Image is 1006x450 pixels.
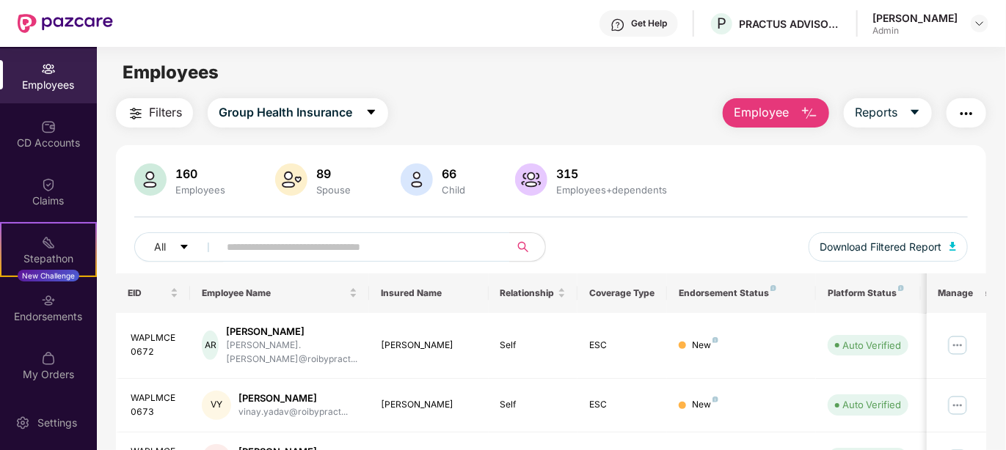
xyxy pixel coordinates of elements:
th: Relationship [489,273,578,313]
div: VY [202,391,231,420]
img: svg+xml;base64,PHN2ZyB4bWxucz0iaHR0cDovL3d3dy53My5vcmcvMjAwMC9zdmciIHhtbG5zOnhsaW5rPSJodHRwOi8vd3... [401,163,433,196]
img: svg+xml;base64,PHN2ZyBpZD0iRW1wbG95ZWVzIiB4bWxucz0iaHR0cDovL3d3dy53My5vcmcvMjAwMC9zdmciIHdpZHRoPS... [41,62,56,76]
div: Auto Verified [842,338,901,353]
img: svg+xml;base64,PHN2ZyBpZD0iRW5kb3JzZW1lbnRzIiB4bWxucz0iaHR0cDovL3d3dy53My5vcmcvMjAwMC9zdmciIHdpZH... [41,293,56,308]
div: AR [202,331,219,360]
button: Allcaret-down [134,232,224,262]
div: Stepathon [1,251,95,266]
span: Employees [123,62,219,83]
div: [PERSON_NAME] [226,325,357,339]
div: Platform Status [828,287,908,299]
div: [PERSON_NAME].[PERSON_NAME]@roibypract... [226,339,357,366]
div: New [692,398,718,412]
img: svg+xml;base64,PHN2ZyB4bWxucz0iaHR0cDovL3d3dy53My5vcmcvMjAwMC9zdmciIHhtbG5zOnhsaW5rPSJodHRwOi8vd3... [275,163,307,196]
img: svg+xml;base64,PHN2ZyB4bWxucz0iaHR0cDovL3d3dy53My5vcmcvMjAwMC9zdmciIHhtbG5zOnhsaW5rPSJodHRwOi8vd3... [134,163,167,196]
img: svg+xml;base64,PHN2ZyBpZD0iSGVscC0zMngzMiIgeG1sbnM9Imh0dHA6Ly93d3cudzMub3JnLzIwMDAvc3ZnIiB3aWR0aD... [610,18,625,32]
th: Manage [927,273,986,313]
img: svg+xml;base64,PHN2ZyBpZD0iRHJvcGRvd24tMzJ4MzIiIHhtbG5zPSJodHRwOi8vd3d3LnczLm9yZy8yMDAwL3N2ZyIgd2... [974,18,985,29]
button: Employee [723,98,829,128]
div: [PERSON_NAME] [381,398,477,412]
span: All [154,239,166,255]
img: svg+xml;base64,PHN2ZyB4bWxucz0iaHR0cDovL3d3dy53My5vcmcvMjAwMC9zdmciIHdpZHRoPSI4IiBoZWlnaHQ9IjgiIH... [712,396,718,402]
div: Self [500,339,566,353]
button: search [509,232,546,262]
button: Download Filtered Report [809,232,969,262]
span: caret-down [909,106,921,119]
span: caret-down [365,106,377,119]
div: 89 [313,166,354,181]
span: Employee [734,103,789,122]
img: svg+xml;base64,PHN2ZyB4bWxucz0iaHR0cDovL3d3dy53My5vcmcvMjAwMC9zdmciIHdpZHRoPSIyNCIgaGVpZ2h0PSIyNC... [127,105,145,122]
span: Group Health Insurance [219,103,352,122]
div: Settings [33,416,81,430]
div: WAPLMCE0672 [131,331,179,359]
div: ESC [589,398,655,412]
button: Reportscaret-down [844,98,932,128]
div: Admin [872,25,958,37]
div: Endorsement Status [679,287,804,299]
img: svg+xml;base64,PHN2ZyB4bWxucz0iaHR0cDovL3d3dy53My5vcmcvMjAwMC9zdmciIHdpZHRoPSIyMSIgaGVpZ2h0PSIyMC... [41,235,56,250]
th: Employee Name [190,273,369,313]
img: svg+xml;base64,PHN2ZyB4bWxucz0iaHR0cDovL3d3dy53My5vcmcvMjAwMC9zdmciIHdpZHRoPSIyNCIgaGVpZ2h0PSIyNC... [958,105,975,122]
div: Employees [172,184,228,196]
div: [PERSON_NAME] [238,391,348,405]
img: svg+xml;base64,PHN2ZyB4bWxucz0iaHR0cDovL3d3dy53My5vcmcvMjAwMC9zdmciIHhtbG5zOnhsaW5rPSJodHRwOi8vd3... [949,242,957,251]
span: P [717,15,726,32]
img: svg+xml;base64,PHN2ZyB4bWxucz0iaHR0cDovL3d3dy53My5vcmcvMjAwMC9zdmciIHdpZHRoPSI4IiBoZWlnaHQ9IjgiIH... [712,337,718,343]
img: manageButton [946,394,969,417]
div: Spouse [313,184,354,196]
th: Coverage Type [577,273,667,313]
span: Relationship [500,287,555,299]
span: Filters [149,103,182,122]
div: vinay.yadav@roibypract... [238,405,348,419]
img: svg+xml;base64,PHN2ZyBpZD0iQ0RfQWNjb3VudHMiIGRhdGEtbmFtZT0iQ0QgQWNjb3VudHMiIHhtbG5zPSJodHRwOi8vd3... [41,119,56,134]
div: 315 [553,166,670,181]
div: Get Help [631,18,667,29]
div: PRACTUS ADVISORS PRIVATE LIMITED [739,17,842,31]
th: Insured Name [369,273,489,313]
button: Group Health Insurancecaret-down [208,98,388,128]
div: 66 [439,166,468,181]
div: [PERSON_NAME] [872,11,958,25]
div: WAPLMCE0673 [131,391,179,419]
img: svg+xml;base64,PHN2ZyBpZD0iU2V0dGluZy0yMHgyMCIgeG1sbnM9Imh0dHA6Ly93d3cudzMub3JnLzIwMDAvc3ZnIiB3aW... [15,416,30,430]
span: search [509,241,538,253]
img: manageButton [946,333,969,357]
span: Download Filtered Report [820,239,942,255]
div: Employees+dependents [553,184,670,196]
span: Employee Name [202,287,346,299]
div: Child [439,184,468,196]
div: [PERSON_NAME] [381,339,477,353]
div: 160 [172,166,228,181]
img: svg+xml;base64,PHN2ZyB4bWxucz0iaHR0cDovL3d3dy53My5vcmcvMjAwMC9zdmciIHhtbG5zOnhsaW5rPSJodHRwOi8vd3... [801,105,818,122]
img: svg+xml;base64,PHN2ZyBpZD0iTXlfT3JkZXJzIiBkYXRhLW5hbWU9Ik15IE9yZGVycyIgeG1sbnM9Imh0dHA6Ly93d3cudz... [41,351,56,366]
img: svg+xml;base64,PHN2ZyBpZD0iQ2xhaW0iIHhtbG5zPSJodHRwOi8vd3d3LnczLm9yZy8yMDAwL3N2ZyIgd2lkdGg9IjIwIi... [41,177,56,192]
th: EID [116,273,191,313]
img: svg+xml;base64,PHN2ZyB4bWxucz0iaHR0cDovL3d3dy53My5vcmcvMjAwMC9zdmciIHdpZHRoPSI4IiBoZWlnaHQ9IjgiIH... [898,285,904,291]
span: Reports [855,103,897,122]
img: svg+xml;base64,PHN2ZyB4bWxucz0iaHR0cDovL3d3dy53My5vcmcvMjAwMC9zdmciIHhtbG5zOnhsaW5rPSJodHRwOi8vd3... [515,163,547,196]
span: caret-down [179,242,189,254]
div: New Challenge [18,270,79,281]
span: EID [128,287,168,299]
div: Self [500,398,566,412]
div: New [692,339,718,353]
div: Auto Verified [842,397,901,412]
button: Filters [116,98,193,128]
img: svg+xml;base64,PHN2ZyB4bWxucz0iaHR0cDovL3d3dy53My5vcmcvMjAwMC9zdmciIHdpZHRoPSI4IiBoZWlnaHQ9IjgiIH... [770,285,776,291]
div: ESC [589,339,655,353]
img: New Pazcare Logo [18,14,113,33]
